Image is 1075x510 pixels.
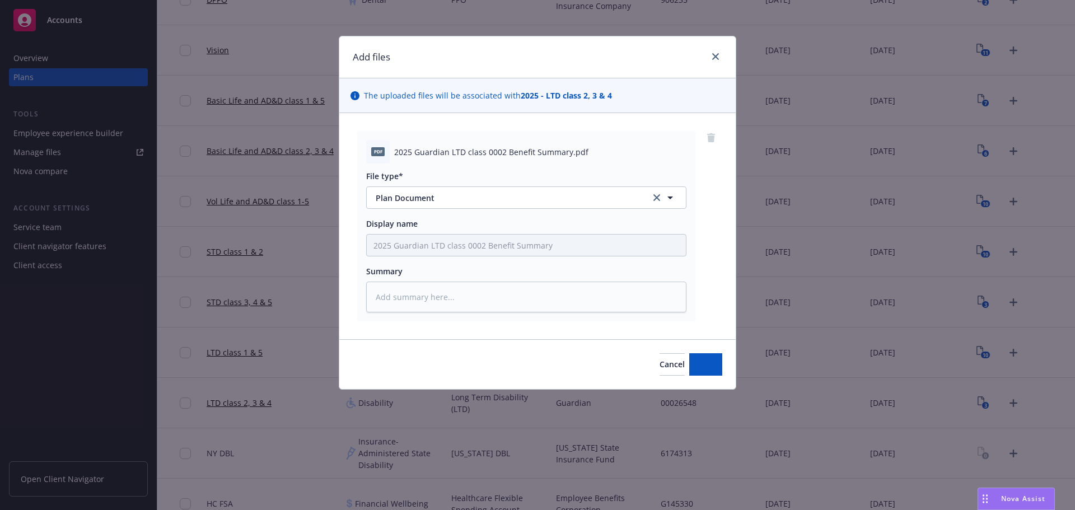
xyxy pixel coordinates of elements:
span: File type* [366,171,403,181]
span: 2025 Guardian LTD class 0002 Benefit Summary.pdf [394,146,588,158]
button: Add files [689,353,722,376]
span: The uploaded files will be associated with [364,90,612,101]
span: pdf [371,147,385,156]
span: Summary [366,266,403,277]
span: Add files [689,359,722,369]
h1: Add files [353,50,390,64]
button: Cancel [660,353,685,376]
a: clear selection [650,191,663,204]
span: Plan Document [376,192,635,204]
a: close [709,50,722,63]
button: Plan Documentclear selection [366,186,686,209]
span: Cancel [660,359,685,369]
input: Add display name here... [367,235,686,256]
span: Nova Assist [1001,494,1045,503]
div: Drag to move [978,488,992,509]
a: remove [704,131,718,144]
button: Nova Assist [978,488,1055,510]
span: Display name [366,218,418,229]
strong: 2025 - LTD class 2, 3 & 4 [521,90,612,101]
